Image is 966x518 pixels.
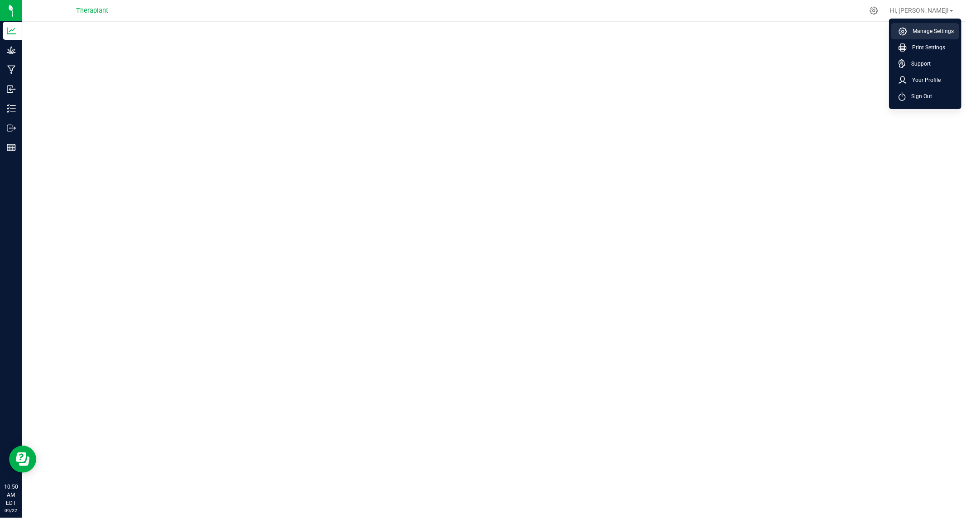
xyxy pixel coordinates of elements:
span: Sign Out [906,92,932,101]
inline-svg: Grow [7,46,16,55]
span: Your Profile [907,76,941,85]
div: Manage settings [868,6,879,15]
span: Manage Settings [907,27,954,36]
inline-svg: Reports [7,143,16,152]
span: Hi, [PERSON_NAME]! [890,7,949,14]
span: Theraplant [77,7,109,14]
inline-svg: Manufacturing [7,65,16,74]
p: 10:50 AM EDT [4,483,18,507]
span: Support [906,59,931,68]
a: Support [899,59,956,68]
inline-svg: Inbound [7,85,16,94]
li: Sign Out [891,88,959,105]
p: 09/22 [4,507,18,514]
inline-svg: Outbound [7,124,16,133]
inline-svg: Inventory [7,104,16,113]
inline-svg: Analytics [7,26,16,35]
iframe: Resource center [9,446,36,473]
span: Print Settings [907,43,945,52]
